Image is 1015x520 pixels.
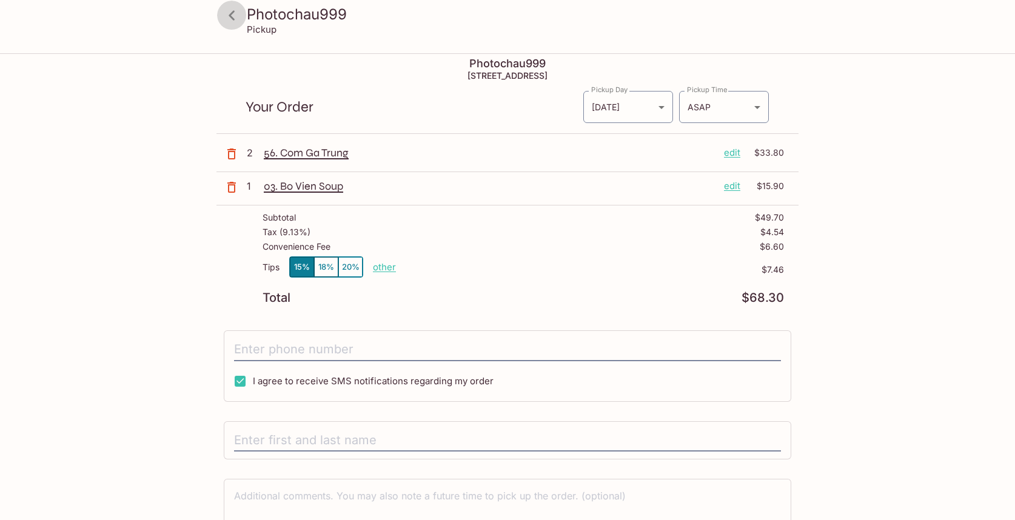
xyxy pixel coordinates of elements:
[264,179,714,193] p: 03. Bo Vien Soup
[724,146,740,159] p: edit
[216,70,799,81] h5: [STREET_ADDRESS]
[742,292,784,304] p: $68.30
[396,265,784,275] p: $7.46
[338,257,363,277] button: 20%
[247,5,789,24] h3: Photochau999
[755,213,784,222] p: $49.70
[234,338,781,361] input: Enter phone number
[253,375,494,387] span: I agree to receive SMS notifications regarding my order
[748,146,784,159] p: $33.80
[760,242,784,252] p: $6.60
[247,179,259,193] p: 1
[591,85,628,95] label: Pickup Day
[263,213,296,222] p: Subtotal
[290,257,314,277] button: 15%
[373,261,396,273] button: other
[583,91,673,123] div: [DATE]
[264,146,714,159] p: 56. Com Ga Trung
[760,227,784,237] p: $4.54
[246,101,583,113] p: Your Order
[216,57,799,70] h4: Photochau999
[314,257,338,277] button: 18%
[724,179,740,193] p: edit
[263,292,290,304] p: Total
[687,85,728,95] label: Pickup Time
[748,179,784,193] p: $15.90
[247,146,259,159] p: 2
[679,91,769,123] div: ASAP
[247,24,276,35] p: Pickup
[263,262,280,272] p: Tips
[234,429,781,452] input: Enter first and last name
[263,242,330,252] p: Convenience Fee
[263,227,310,237] p: Tax ( 9.13% )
